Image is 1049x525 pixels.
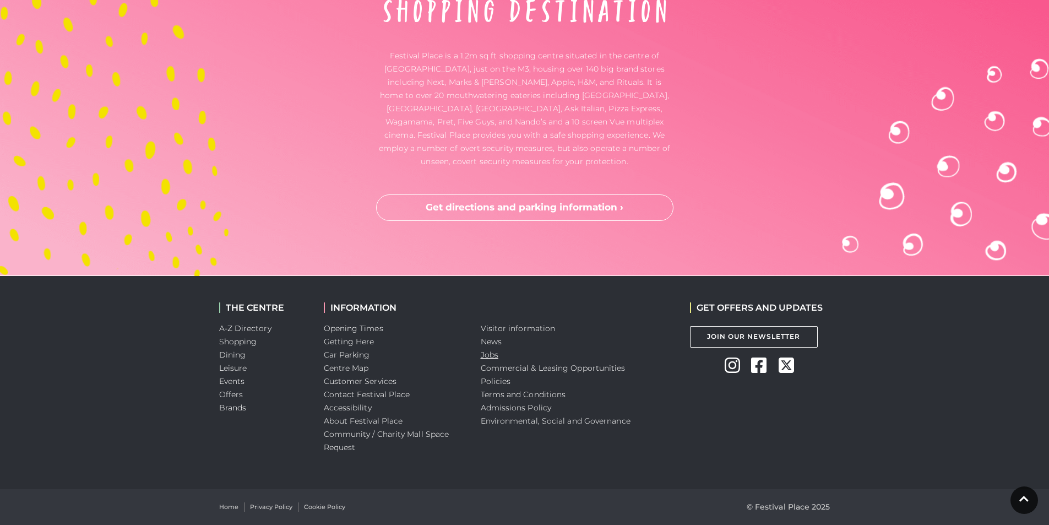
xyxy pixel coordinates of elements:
[219,350,246,360] a: Dining
[481,416,631,426] a: Environmental, Social and Governance
[690,302,823,313] h2: GET OFFERS AND UPDATES
[250,502,292,512] a: Privacy Policy
[324,363,369,373] a: Centre Map
[324,302,464,313] h2: INFORMATION
[481,403,552,413] a: Admissions Policy
[324,337,374,347] a: Getting Here
[481,363,626,373] a: Commercial & Leasing Opportunities
[324,376,397,386] a: Customer Services
[219,337,257,347] a: Shopping
[324,323,383,333] a: Opening Times
[219,376,245,386] a: Events
[219,403,247,413] a: Brands
[481,389,566,399] a: Terms and Conditions
[219,389,243,399] a: Offers
[324,416,403,426] a: About Festival Place
[219,323,271,333] a: A-Z Directory
[219,363,247,373] a: Leisure
[219,502,238,512] a: Home
[481,350,498,360] a: Jobs
[376,194,673,221] a: Get directions and parking information ›
[324,389,410,399] a: Contact Festival Place
[219,302,307,313] h2: THE CENTRE
[304,502,345,512] a: Cookie Policy
[481,337,502,347] a: News
[376,49,673,168] p: Festival Place is a 1.2m sq ft shopping centre situated in the centre of [GEOGRAPHIC_DATA], just ...
[690,326,818,348] a: Join Our Newsletter
[747,500,830,513] p: © Festival Place 2025
[324,350,370,360] a: Car Parking
[481,323,556,333] a: Visitor information
[324,429,449,452] a: Community / Charity Mall Space Request
[481,376,511,386] a: Policies
[324,403,372,413] a: Accessibility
